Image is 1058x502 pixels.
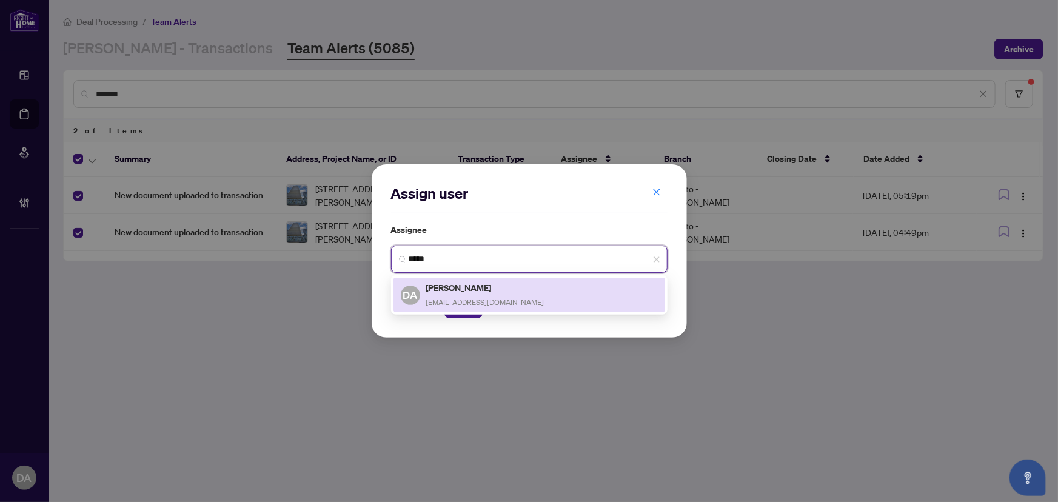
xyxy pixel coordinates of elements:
label: Assignee [391,223,668,236]
span: close [652,188,661,196]
h5: [PERSON_NAME] [426,281,544,295]
span: [EMAIL_ADDRESS][DOMAIN_NAME] [426,298,544,307]
h2: Assign user [391,184,668,203]
span: close [653,256,660,263]
button: Open asap [1009,460,1046,496]
span: DA [403,287,418,303]
img: search_icon [399,256,406,263]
